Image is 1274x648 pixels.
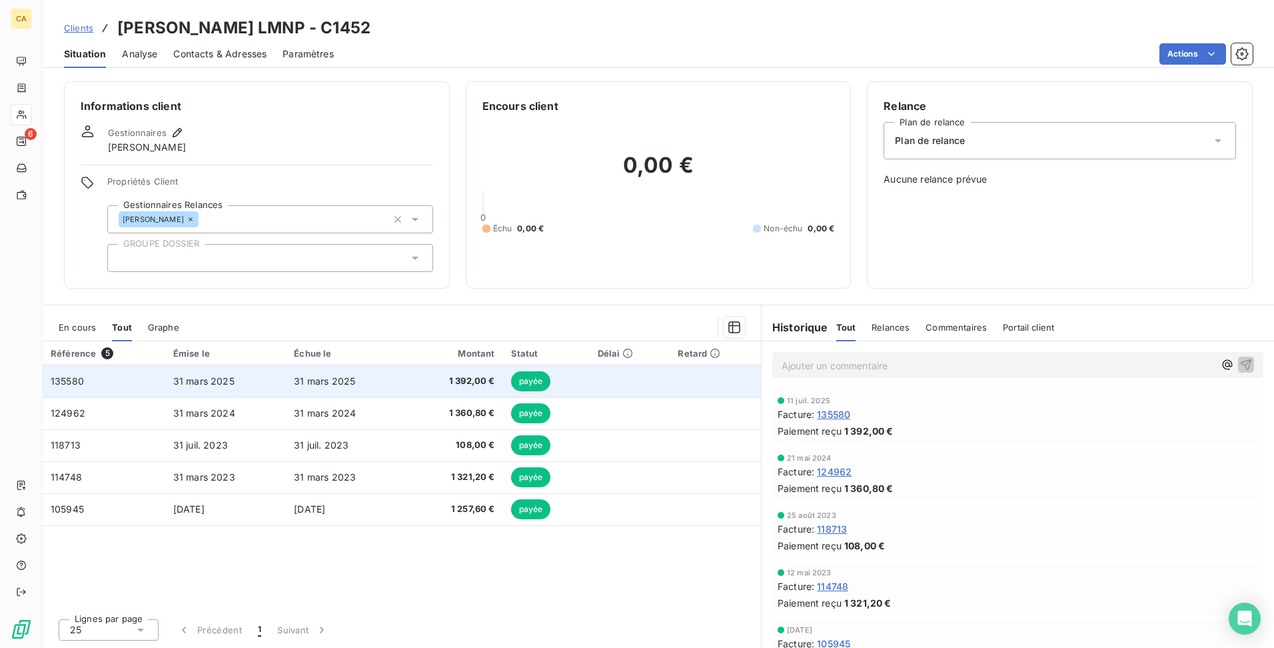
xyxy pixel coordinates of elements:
[787,454,832,462] span: 21 mai 2024
[598,348,662,359] div: Délai
[844,481,894,495] span: 1 360,80 €
[123,215,184,223] span: [PERSON_NAME]
[926,322,987,333] span: Commentaires
[112,322,132,333] span: Tout
[51,407,85,419] span: 124962
[895,134,965,147] span: Plan de relance
[817,407,850,421] span: 135580
[294,503,325,515] span: [DATE]
[817,522,847,536] span: 118713
[173,407,235,419] span: 31 mars 2024
[808,223,834,235] span: 0,00 €
[778,596,842,610] span: Paiement reçu
[511,467,551,487] span: payée
[51,503,84,515] span: 105945
[762,319,828,335] h6: Historique
[11,8,32,29] div: CA
[482,152,835,192] h2: 0,00 €
[294,348,398,359] div: Échue le
[169,616,250,644] button: Précédent
[678,348,753,359] div: Retard
[101,347,113,359] span: 5
[81,98,433,114] h6: Informations client
[778,522,814,536] span: Facture :
[844,539,885,553] span: 108,00 €
[778,407,814,421] span: Facture :
[119,252,129,264] input: Ajouter une valeur
[817,465,852,479] span: 124962
[511,435,551,455] span: payée
[778,424,842,438] span: Paiement reçu
[51,471,82,483] span: 114748
[173,439,228,451] span: 31 juil. 2023
[173,503,205,515] span: [DATE]
[294,407,356,419] span: 31 mars 2024
[51,347,157,359] div: Référence
[107,176,433,195] span: Propriétés Client
[64,23,93,33] span: Clients
[199,213,209,225] input: Ajouter une valeur
[778,465,814,479] span: Facture :
[258,623,261,637] span: 1
[173,348,278,359] div: Émise le
[173,471,235,483] span: 31 mars 2023
[11,619,32,640] img: Logo LeanPay
[511,348,582,359] div: Statut
[25,128,37,140] span: 6
[817,579,848,593] span: 114748
[294,471,356,483] span: 31 mars 2023
[173,375,235,387] span: 31 mars 2025
[415,407,495,420] span: 1 360,80 €
[415,348,495,359] div: Montant
[778,579,814,593] span: Facture :
[787,626,812,634] span: [DATE]
[517,223,544,235] span: 0,00 €
[108,141,186,154] span: [PERSON_NAME]
[70,623,81,637] span: 25
[294,439,348,451] span: 31 juil. 2023
[415,471,495,484] span: 1 321,20 €
[122,47,157,61] span: Analyse
[51,439,81,451] span: 118713
[173,47,267,61] span: Contacts & Adresses
[884,98,1236,114] h6: Relance
[493,223,512,235] span: Échu
[51,375,84,387] span: 135580
[787,397,830,405] span: 11 juil. 2025
[480,212,486,223] span: 0
[836,322,856,333] span: Tout
[250,616,269,644] button: 1
[1159,43,1226,65] button: Actions
[511,371,551,391] span: payée
[269,616,336,644] button: Suivant
[1229,603,1261,635] div: Open Intercom Messenger
[148,322,179,333] span: Graphe
[64,47,106,61] span: Situation
[787,511,836,519] span: 25 août 2023
[415,503,495,516] span: 1 257,60 €
[844,424,894,438] span: 1 392,00 €
[415,439,495,452] span: 108,00 €
[844,596,892,610] span: 1 321,20 €
[59,322,96,333] span: En cours
[787,569,832,577] span: 12 mai 2023
[415,375,495,388] span: 1 392,00 €
[778,539,842,553] span: Paiement reçu
[283,47,334,61] span: Paramètres
[482,98,558,114] h6: Encours client
[511,499,551,519] span: payée
[108,127,167,138] span: Gestionnaires
[511,403,551,423] span: payée
[117,16,370,40] h3: [PERSON_NAME] LMNP - C1452
[294,375,355,387] span: 31 mars 2025
[778,481,842,495] span: Paiement reçu
[764,223,802,235] span: Non-échu
[64,21,93,35] a: Clients
[872,322,910,333] span: Relances
[1003,322,1054,333] span: Portail client
[884,173,1236,186] span: Aucune relance prévue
